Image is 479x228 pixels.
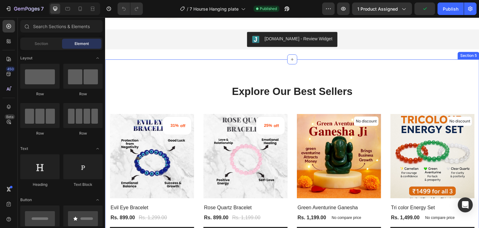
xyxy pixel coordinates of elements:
button: Add to cart [98,210,182,223]
div: Rs. 899.00 [5,196,30,205]
p: No discount [251,101,272,107]
a: Evil Eye Bracelet [5,186,89,195]
iframe: Design area [105,17,479,228]
span: Toggle open [93,195,103,205]
div: Heading [20,182,60,187]
div: off [167,104,175,112]
div: Rs. 1,299.00 [33,196,62,205]
div: Rs. 1,499.00 [285,196,315,205]
a: Evil Eye Bracelet [5,97,89,181]
p: No compare price [227,198,256,202]
span: Toggle open [93,53,103,63]
div: Publish [443,6,458,12]
p: No compare price [320,198,350,202]
a: Rose Quartz Bracelet [98,186,182,195]
button: 7 [2,2,46,15]
button: 1 product assigned [352,2,412,15]
span: Text [20,146,28,151]
a: Tri color Energy Set [285,186,370,195]
span: / [187,6,188,12]
span: Published [260,6,277,12]
img: Judgeme.png [147,18,154,26]
span: Section [35,41,48,47]
span: Button [20,197,32,203]
div: off [74,104,81,112]
button: Publish [438,2,464,15]
button: Add to cart [192,210,276,223]
div: Text Block [63,182,103,187]
span: Layout [20,55,32,61]
div: Row [63,131,103,136]
p: 7 [41,5,44,12]
div: Rs. 1,199.00 [192,196,222,205]
span: 1 product assigned [357,6,398,12]
div: 25% [158,104,167,112]
div: Undo/Redo [118,2,143,15]
div: Row [63,91,103,97]
div: 31% [65,104,74,112]
div: Rs. 899.00 [98,196,124,205]
button: Add to cart [5,210,89,223]
a: Tri color Energy Set [285,97,370,181]
div: Row [20,91,60,97]
div: 450 [6,67,15,72]
p: No discount [344,101,365,107]
a: Rose Quartz Bracelet [98,97,182,181]
div: [DOMAIN_NAME] - Review Widget [159,18,227,25]
a: Green Aventurine Ganesha [192,186,276,195]
div: Rs. 1,199.00 [126,196,156,205]
span: 7 Hourse Hanging plate [190,6,239,12]
div: Row [20,131,60,136]
button: Add to cart [285,210,370,223]
span: Toggle open [93,144,103,154]
span: Element [75,41,89,47]
input: Search Sections & Elements [20,20,103,32]
p: Explore Our Best Sellers [5,67,369,81]
div: Section 5 [354,35,373,41]
div: Open Intercom Messenger [458,197,473,212]
a: Green Aventurine Ganesha [192,97,276,181]
div: Beta [5,114,15,119]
